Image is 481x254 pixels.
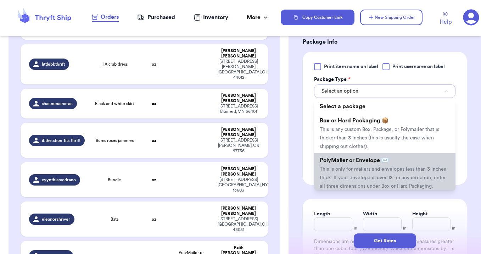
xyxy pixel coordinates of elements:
[354,233,416,248] button: Get Rates
[111,216,118,222] span: Bats
[452,225,455,231] span: in
[152,178,156,182] strong: oz
[320,127,439,149] span: This is any custom Box, Package, or Polymailer that is thicker than 3 inches (this is usually the...
[92,13,119,22] a: Orders
[321,88,358,95] span: Select an option
[320,158,388,163] span: PolyMailer or Envelope ✉️
[95,101,134,106] span: Black and white skirt
[137,13,175,22] a: Purchased
[42,138,80,143] span: if.the.shoe.fits.thrift
[218,216,259,232] div: [STREET_ADDRESS] [GEOGRAPHIC_DATA] , OH 43081
[92,13,119,21] div: Orders
[314,76,350,83] label: Package Type
[314,210,330,217] label: Length
[363,210,377,217] label: Width
[247,13,269,22] div: More
[218,177,259,193] div: [STREET_ADDRESS] [GEOGRAPHIC_DATA] , NY 13603
[42,177,76,183] span: cyynthiamedrano
[218,206,259,216] div: [PERSON_NAME] [PERSON_NAME]
[314,84,455,98] button: Select an option
[42,61,65,67] span: littlebbthrift
[218,93,259,104] div: [PERSON_NAME] [PERSON_NAME]
[360,10,423,25] button: New Shipping Order
[281,10,354,25] button: Copy Customer Link
[412,210,427,217] label: Height
[403,225,407,231] span: in
[440,18,452,26] span: Help
[440,12,452,26] a: Help
[194,13,228,22] a: Inventory
[152,101,156,106] strong: oz
[218,104,259,114] div: [STREET_ADDRESS] Brainerd , MN 56401
[320,118,389,123] span: Box or Hard Packaging 📦
[42,101,73,106] span: shannonamoran
[101,61,128,67] span: HA crab dress
[463,9,479,26] a: 1
[218,127,259,138] div: [PERSON_NAME] [PERSON_NAME]
[324,63,378,70] span: Print item name on label
[320,167,446,189] span: This is only for mailers and envelopes less than 3 inches thick. If your envelope is over 18” in ...
[108,177,121,183] span: Bundle
[42,216,70,222] span: eleanorshriver
[218,166,259,177] div: [PERSON_NAME] [PERSON_NAME]
[152,138,156,143] strong: oz
[354,225,357,231] span: in
[303,38,467,46] h3: Package Info
[320,104,365,109] span: Select a package
[152,62,156,66] strong: oz
[218,59,259,80] div: [STREET_ADDRESS][PERSON_NAME] [GEOGRAPHIC_DATA] , OH 44012
[392,63,445,70] span: Print username on label
[96,138,134,143] span: Bums roses jammies
[218,48,259,59] div: [PERSON_NAME] [PERSON_NAME]
[152,217,156,221] strong: oz
[218,138,259,154] div: [STREET_ADDRESS] [PERSON_NAME] , OR 97756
